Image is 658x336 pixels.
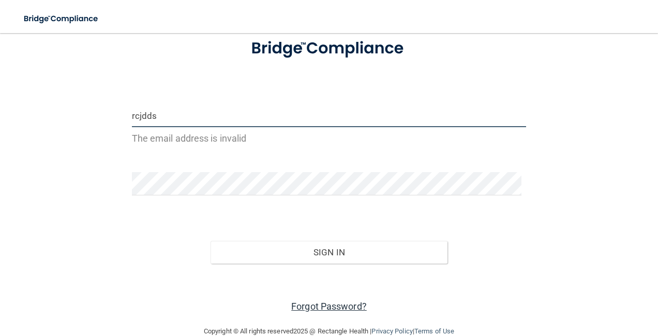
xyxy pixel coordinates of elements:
p: The email address is invalid [132,130,527,147]
button: Sign In [211,241,447,264]
a: Forgot Password? [291,301,367,312]
input: Email [132,104,527,127]
img: bridge_compliance_login_screen.278c3ca4.svg [234,27,424,70]
a: Terms of Use [414,327,454,335]
img: bridge_compliance_login_screen.278c3ca4.svg [16,8,108,29]
a: Privacy Policy [371,327,412,335]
